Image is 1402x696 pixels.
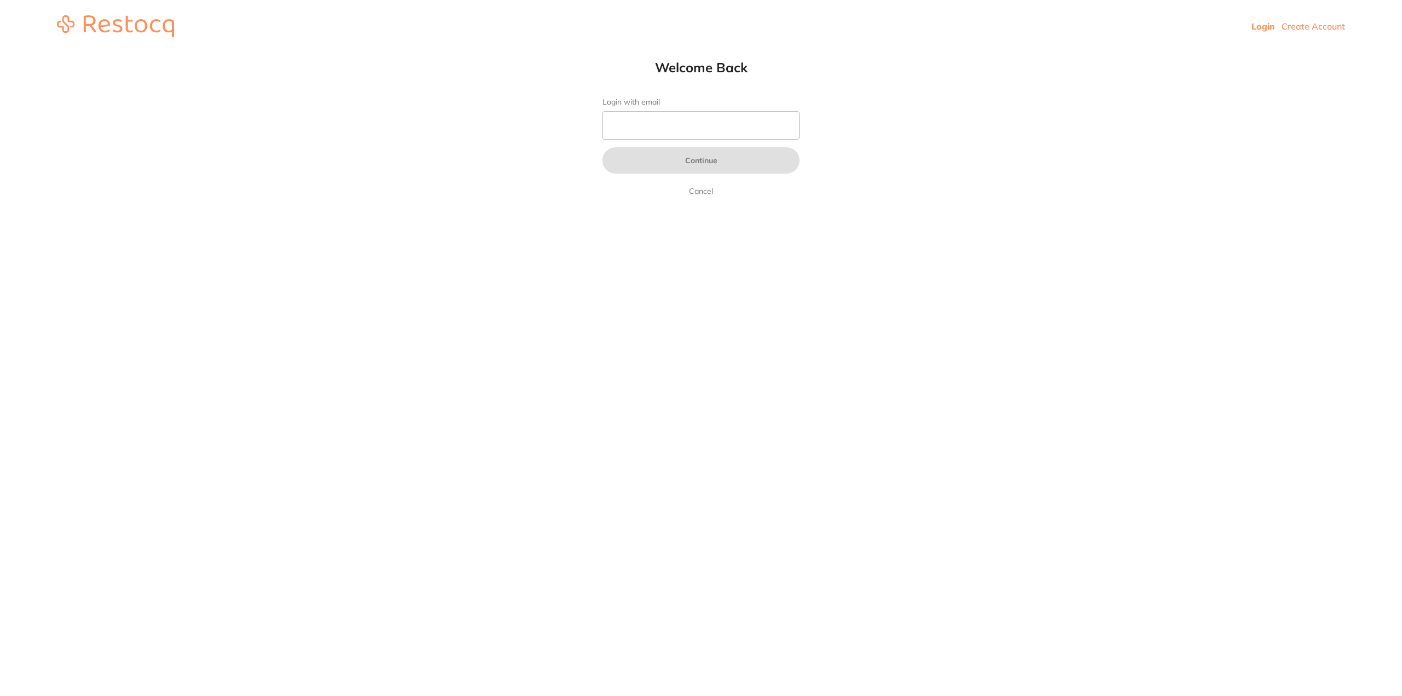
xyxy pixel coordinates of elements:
a: Cancel [687,185,715,198]
a: Login [1251,21,1275,32]
h1: Welcome Back [581,59,821,76]
label: Login with email [602,97,800,107]
a: Create Account [1282,21,1345,32]
img: restocq_logo.svg [57,15,174,37]
button: Continue [602,147,800,174]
